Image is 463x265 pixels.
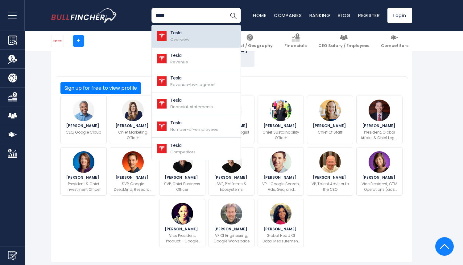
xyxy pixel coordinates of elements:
a: Go to homepage [51,8,118,23]
a: Home [253,12,267,19]
img: Ruth Porat [73,151,94,173]
span: [PERSON_NAME] [313,124,348,128]
span: [PERSON_NAME] [66,124,101,128]
a: Product / Geography [223,31,276,51]
a: Yulie Kwon Kim [PERSON_NAME] Vice President, Product - Google Workspace [159,199,205,247]
span: Competitors [170,149,196,155]
img: Hiroshi Lockheimer [221,151,242,173]
p: SVP, Google DeepMind, Research & Health [114,181,152,192]
span: Number-of-employees [170,126,218,132]
a: Companies [274,12,302,19]
span: [PERSON_NAME] [313,176,348,179]
span: [PERSON_NAME] [214,227,249,231]
span: [PERSON_NAME] [165,227,200,231]
span: Revenue-by-segment [170,82,216,88]
img: GOOGL logo [52,35,63,47]
a: Kate Brandt [PERSON_NAME] Chief Sustainability Officer [258,96,304,144]
p: Tesla [170,120,218,126]
a: Phillipp Schindler [PERSON_NAME] SVP, Chief Business Officer [159,147,205,196]
a: Tesla Revenue [152,48,241,70]
a: Tesla Revenue-by-segment [152,70,241,93]
a: Jim Giles [PERSON_NAME] VP Of Engineering, Google Workspace Collaboration Products (docs, Sheets,... [209,199,255,247]
a: Leanna Fries [PERSON_NAME] Chief Of Staff [307,96,353,144]
a: Tesla Overview [152,25,241,48]
p: Vice President, Product - Google Workspace [163,233,201,244]
img: Yulie Kwon Kim [172,203,193,224]
a: Financials [281,31,310,51]
img: Nick Fox [270,151,291,173]
p: Vice President, GTM Operations (ads Coo) [360,181,399,192]
img: Jim Giles [221,203,242,224]
a: Login [387,8,412,23]
span: [PERSON_NAME] [115,124,150,128]
p: Tesla [170,97,213,104]
a: Ruth Porat [PERSON_NAME] President & Chief Investment Officer [60,147,107,196]
a: Kent Walker [PERSON_NAME] President, Global Affairs & Chief Legal Officer [356,96,403,144]
a: Competitors [377,31,412,51]
span: [PERSON_NAME] [263,124,298,128]
a: Lorraine Twohill [PERSON_NAME] Chief Marketing Officer [110,96,156,144]
span: [PERSON_NAME] [66,176,101,179]
a: Jeff Dean [PERSON_NAME] SVP, Google DeepMind, Research & Health [110,147,156,196]
p: President & Chief Investment Officer [64,181,103,192]
a: Tesla Competitors [152,138,241,160]
p: VP, Talent Advisor to the CEO [311,181,349,192]
span: Financials [284,43,307,49]
img: Leanna Fries [319,100,341,121]
span: [PERSON_NAME] [263,227,298,231]
img: Rebecca Wahl [369,151,390,173]
a: Blog [338,12,351,19]
img: Kate Brandt [270,100,291,121]
p: Global Head Of Data, Measurement And Analytics [262,233,300,244]
a: Thomas Kurian [PERSON_NAME] CEO, Google Cloud [60,96,107,144]
p: Chief Of Staff [318,130,342,135]
a: Tesla Financial-statements [152,92,241,115]
span: Competitors [381,43,408,49]
a: Jeff Markowitz [PERSON_NAME] VP, Talent Advisor to the CEO [307,147,353,196]
span: Revenue [170,59,188,65]
img: Jeff Markowitz [319,151,341,173]
img: bullfincher logo [51,8,118,23]
p: President, Global Affairs & Chief Legal Officer [360,130,399,141]
a: Nick Fox [PERSON_NAME] VP - Google Search, Ads, Geo, and Commerce [258,147,304,196]
p: VP - Google Search, Ads, Geo, and Commerce [262,181,300,192]
p: Chief Marketing Officer [114,130,152,141]
a: Shilpa Mehta [PERSON_NAME] Global Head Of Data, Measurement And Analytics [258,199,304,247]
p: Tesla [170,30,189,36]
a: Hiroshi Lockheimer [PERSON_NAME] SVP, Platforms & Ecosystems [209,147,255,196]
span: [PERSON_NAME] [214,176,249,179]
span: [PERSON_NAME] [115,176,150,179]
img: Shilpa Mehta [270,203,291,224]
p: Tesla [170,142,196,149]
span: Product / Geography [227,43,273,49]
span: [PERSON_NAME] [263,176,298,179]
a: CEO Salary / Employees [315,31,373,51]
span: Overview [170,36,189,42]
span: Financial-statements [170,104,213,110]
img: Kent Walker [369,100,390,121]
a: Ranking [309,12,330,19]
img: Thomas Kurian [73,100,94,121]
p: VP Of Engineering, Google Workspace Collaboration Products (docs, Sheets, Slides, Drive) [213,233,251,244]
p: Tesla [170,75,216,81]
p: Chief Sustainability Officer [262,130,300,141]
span: [PERSON_NAME] [362,124,397,128]
button: Sign up for free to view profile [60,82,141,94]
p: SVP, Chief Business Officer [163,181,201,192]
a: Register [358,12,380,19]
p: SVP, Platforms & Ecosystems [213,181,251,192]
a: Rebecca Wahl [PERSON_NAME] Vice President, GTM Operations (ads Coo) [356,147,403,196]
img: Jeff Dean [122,151,144,173]
p: CEO, Google Cloud [66,130,101,135]
p: Tesla [170,52,188,59]
a: Tesla Number-of-employees [152,115,241,138]
span: CEO Salary / Employees [318,43,369,49]
button: Search [225,8,241,23]
span: [PERSON_NAME] [362,176,397,179]
a: + [73,35,84,47]
span: [PERSON_NAME] [165,176,200,179]
img: Lorraine Twohill [122,100,144,121]
img: Phillipp Schindler [172,151,193,173]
